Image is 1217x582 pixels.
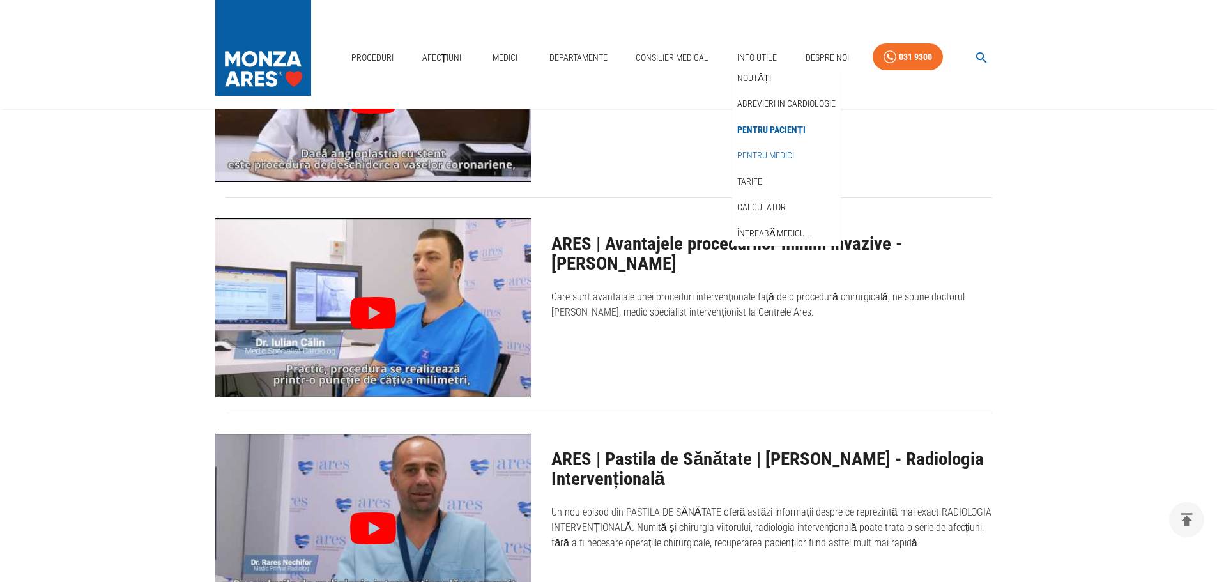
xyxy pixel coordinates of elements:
[551,449,1002,489] h2: ARES | Pastila de Sănătate | [PERSON_NAME] - Radiologia Intervențională
[1169,502,1204,537] button: delete
[631,45,714,71] a: Consilier Medical
[732,117,841,143] div: Pentru pacienți
[551,505,1002,551] p: Un nou episod din PASTILA DE SĂNĂTATE oferă astăzi informații despre ce reprezintă mai exact RADI...
[732,65,841,91] div: Noutăți
[735,197,788,218] a: Calculator
[215,218,532,397] div: ARES | Avantajele procedurilor minim invazive - Dr. Iulian Calin
[800,45,854,71] a: Despre Noi
[551,289,1002,320] p: Care sunt avantajale unei proceduri intervenționale față de o procedură chirurgicală, ne spune do...
[735,223,812,244] a: Întreabă medicul
[732,220,841,247] div: Întreabă medicul
[735,145,797,166] a: Pentru medici
[732,169,841,195] div: Tarife
[735,93,838,114] a: Abrevieri in cardiologie
[899,49,932,65] div: 031 9300
[735,171,765,192] a: Tarife
[485,45,526,71] a: Medici
[732,142,841,169] div: Pentru medici
[346,45,399,71] a: Proceduri
[735,119,808,141] a: Pentru pacienți
[551,234,1002,274] h2: ARES | Avantajele procedurilor minim invazive - [PERSON_NAME]
[544,45,613,71] a: Departamente
[873,43,943,71] a: 031 9300
[732,91,841,117] div: Abrevieri in cardiologie
[732,194,841,220] div: Calculator
[735,68,774,89] a: Noutăți
[417,45,467,71] a: Afecțiuni
[732,45,782,71] a: Info Utile
[732,65,841,247] nav: secondary mailbox folders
